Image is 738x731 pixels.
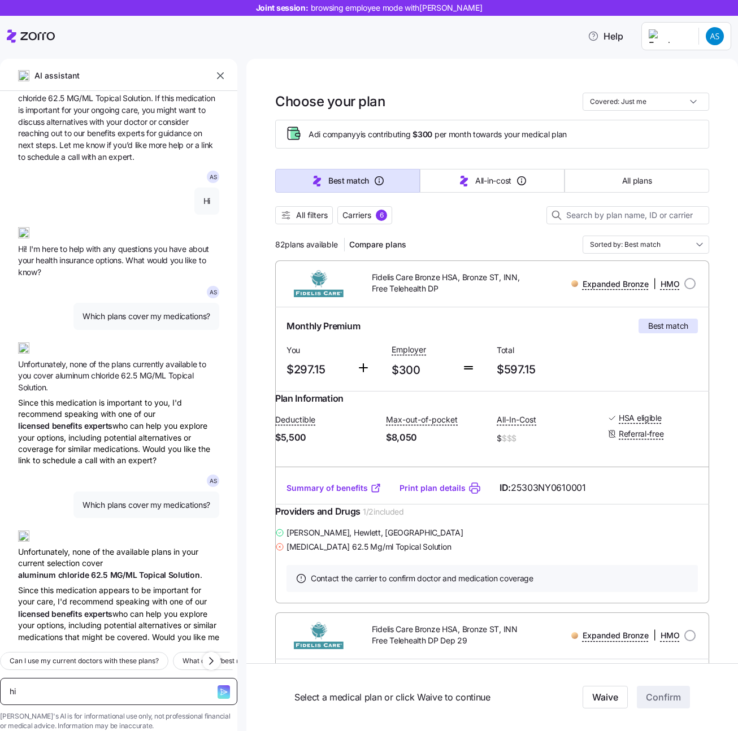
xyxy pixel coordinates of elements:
span: know [86,140,107,150]
span: none [70,359,89,369]
span: to [18,152,27,162]
span: available [166,359,199,369]
span: HMO [661,630,680,641]
span: currently [133,359,166,369]
span: Let [59,140,73,150]
span: 62.5 [121,371,139,380]
span: expert. [108,152,134,162]
span: $297.15 [286,360,348,379]
span: call [68,152,81,162]
span: Expanded Bronze [583,279,649,290]
span: Waive [592,691,618,704]
span: for [62,105,73,115]
span: 62.5 [48,93,66,103]
span: would [147,255,170,265]
span: want [179,105,198,115]
span: 1 / 2 included [363,506,404,517]
span: me [73,140,86,150]
span: Compare plans [349,239,406,250]
img: ai-icon.png [18,530,29,542]
a: Summary of benefits [286,482,381,494]
span: aluminum [18,570,58,580]
span: All plans [622,175,652,186]
span: You [286,345,348,356]
img: Fidelis Care [284,270,354,297]
span: Fidelis Care Bronze HSA, Bronze ST, INN Free Telehealth DP Dep 29 [372,624,523,647]
span: you [170,255,185,265]
span: Fidelis Care Bronze HSA, Bronze ST, INN, Free Telehealth DP [372,272,523,295]
span: [MEDICAL_DATA] 62.5 Mg/ml Topical Solution [286,541,451,552]
span: Total [497,345,593,356]
span: Best match [328,175,369,186]
span: with [81,152,98,162]
span: if [107,140,113,150]
span: out [51,128,64,138]
span: Expanded Bronze [583,630,649,641]
span: your [18,255,36,265]
span: What [125,255,146,265]
span: licensed benefits experts [18,609,112,619]
div: Since this medication is important to you, I'd recommend speaking with one of our who can help yo... [18,397,219,467]
span: Contact the carrier to confirm doctor and medication coverage [311,573,533,584]
span: [PERSON_NAME] , Hewlett, [GEOGRAPHIC_DATA] [286,527,463,538]
span: experts [84,421,112,430]
span: Confirm [646,691,681,704]
span: Topical [95,93,123,103]
span: Adi companyy is contributing per month towards your medical plan [309,129,567,140]
button: What does “best match” recommendation mean? [173,652,349,670]
span: next [18,140,36,150]
span: A S [210,174,217,180]
span: on [193,128,202,138]
span: like [135,140,149,150]
span: to [64,128,73,138]
span: to [199,359,206,369]
span: experts [118,128,146,138]
span: Topical [139,570,168,580]
span: $8,050 [386,430,488,445]
span: Max-out-of-pocket [386,414,458,425]
span: chloride [58,570,92,580]
span: doctor [124,117,149,127]
span: to [199,255,206,265]
img: Fidelis Care [284,622,354,649]
span: of [89,359,98,369]
img: Employer logo [649,29,689,43]
span: 25303NY0610001 [511,481,586,495]
span: Providers and Drugs [275,504,361,519]
span: alternatives [46,117,89,127]
img: ai-icon.png [18,70,29,81]
span: benefits [52,421,85,430]
span: might [157,105,179,115]
span: Solution. [123,93,155,103]
span: Topical [168,371,194,380]
span: Plan Information [275,391,344,406]
span: HSA eligible [619,412,662,424]
span: $5,500 [275,430,377,445]
span: I'm [29,244,42,254]
h1: Choose your plan [275,93,385,110]
span: All-in-cost [475,175,511,186]
span: Solution. [18,382,48,392]
span: a [195,140,201,150]
img: ai-icon.png [18,342,29,354]
span: an [98,152,108,162]
span: A S [210,478,217,484]
span: or [149,117,158,127]
span: ongoing [91,105,121,115]
span: chloride [91,371,121,380]
div: Unfortunately, none of the available plans in your current selection cover . [18,521,219,581]
span: a [61,152,67,162]
span: for [146,128,158,138]
span: with [89,117,106,127]
span: If [155,93,162,103]
div: | [571,628,680,642]
span: link [201,140,213,150]
span: you [154,244,169,254]
span: schedule [27,152,61,162]
span: HMO [661,279,680,290]
span: Which plans cover my medications? [83,499,210,511]
span: to [60,244,69,254]
span: more [149,140,168,150]
span: Joint session: [256,2,483,14]
span: cover [33,371,55,380]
